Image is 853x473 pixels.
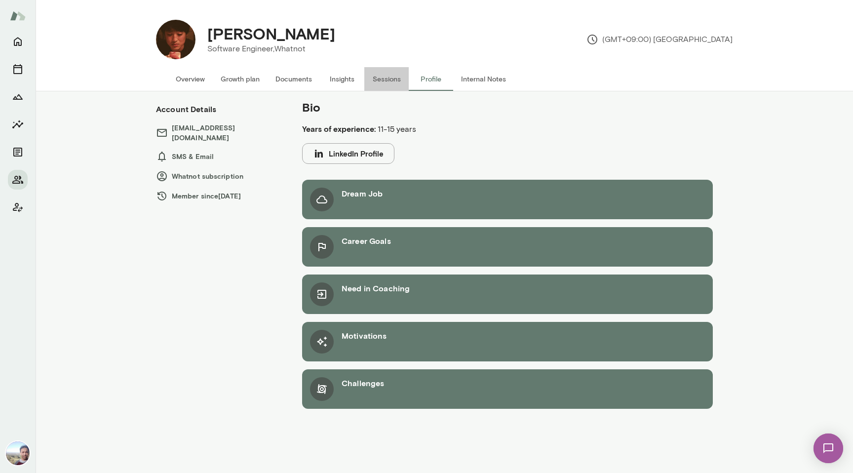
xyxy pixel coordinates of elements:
[342,330,387,342] h6: Motivations
[156,20,195,59] img: Koichiro Narita
[409,67,453,91] button: Profile
[453,67,514,91] button: Internal Notes
[302,143,394,164] button: LinkedIn Profile
[6,441,30,465] img: Vipin Hegde
[10,6,26,25] img: Mento
[8,170,28,190] button: Members
[8,115,28,134] button: Insights
[302,123,634,135] p: 11-15 years
[8,142,28,162] button: Documents
[302,124,376,133] b: Years of experience:
[8,32,28,51] button: Home
[342,188,383,199] h6: Dream Job
[342,282,410,294] h6: Need in Coaching
[156,170,282,182] h6: Whatnot subscription
[207,24,335,43] h4: [PERSON_NAME]
[342,377,385,389] h6: Challenges
[156,123,282,143] h6: [EMAIL_ADDRESS][DOMAIN_NAME]
[156,151,282,162] h6: SMS & Email
[156,103,216,115] h6: Account Details
[168,67,213,91] button: Overview
[302,99,634,115] h5: Bio
[156,190,282,202] h6: Member since [DATE]
[364,67,409,91] button: Sessions
[586,34,733,45] p: (GMT+09:00) [GEOGRAPHIC_DATA]
[320,67,364,91] button: Insights
[213,67,268,91] button: Growth plan
[268,67,320,91] button: Documents
[8,197,28,217] button: Client app
[8,59,28,79] button: Sessions
[342,235,391,247] h6: Career Goals
[207,43,335,55] p: Software Engineer, Whatnot
[8,87,28,107] button: Growth Plan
